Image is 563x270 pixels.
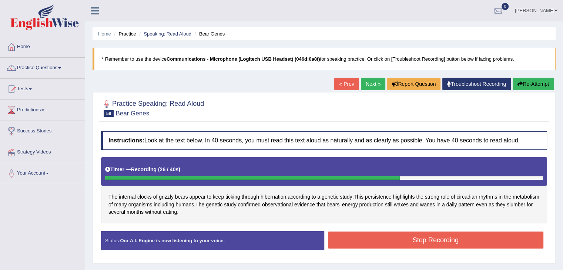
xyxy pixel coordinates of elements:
[489,201,494,209] span: Click to see word definition
[527,201,533,209] span: Click to see word definition
[479,193,497,201] span: Click to see word definition
[0,121,85,139] a: Success Stories
[451,193,455,201] span: Click to see word definition
[206,201,222,209] span: Click to see word definition
[425,193,439,201] span: Click to see word definition
[159,193,174,201] span: Click to see word definition
[242,193,259,201] span: Click to see word definition
[458,201,475,209] span: Click to see word definition
[167,56,320,62] b: Communications - Microphone (Logitech USB Headset) (046d:0a8f)
[342,201,358,209] span: Click to see word definition
[224,201,236,209] span: Click to see word definition
[504,193,511,201] span: Click to see word definition
[144,31,191,37] a: Speaking: Read Aloud
[340,193,352,201] span: Click to see word definition
[359,201,383,209] span: Click to see word definition
[365,193,392,201] span: Click to see word definition
[440,193,449,201] span: Click to see word definition
[476,201,487,209] span: Click to see word definition
[326,201,341,209] span: Click to see word definition
[108,208,125,216] span: Click to see word definition
[101,157,547,223] div: , . . .
[137,193,152,201] span: Click to see word definition
[456,193,477,201] span: Click to see word definition
[442,201,445,209] span: Click to see word definition
[128,201,153,209] span: Click to see word definition
[101,98,204,117] h2: Practice Speaking: Read Aloud
[0,100,85,118] a: Predictions
[145,208,161,216] span: Click to see word definition
[436,201,440,209] span: Click to see word definition
[328,232,544,249] button: Stop Recording
[98,31,111,37] a: Home
[322,193,338,201] span: Click to see word definition
[163,208,177,216] span: Click to see word definition
[238,201,260,209] span: Click to see word definition
[262,201,293,209] span: Click to see word definition
[393,193,415,201] span: Click to see word definition
[120,238,225,243] strong: Our A.I. Engine is now listening to your voice.
[193,30,225,37] li: Bear Genes
[446,201,457,209] span: Click to see word definition
[108,193,117,201] span: Click to see word definition
[160,166,179,172] b: 26 / 40s
[353,193,363,201] span: Click to see word definition
[0,142,85,161] a: Strategy Videos
[104,110,114,117] span: 58
[154,201,174,209] span: Click to see word definition
[175,201,194,209] span: Click to see word definition
[513,78,554,90] button: Re-Attempt
[387,78,440,90] button: Report Question
[108,137,144,144] b: Instructions:
[93,48,556,70] blockquote: * Remember to use the device for speaking practice. Or click on [Troubleshoot Recording] button b...
[213,193,224,201] span: Click to see word definition
[158,166,160,172] b: (
[153,193,158,201] span: Click to see word definition
[112,30,136,37] li: Practice
[115,110,149,117] small: Bear Genes
[507,201,525,209] span: Click to see word definition
[0,79,85,97] a: Tests
[0,163,85,182] a: Your Account
[502,3,509,10] span: 0
[499,193,503,201] span: Click to see word definition
[190,193,206,201] span: Click to see word definition
[0,37,85,55] a: Home
[294,201,315,209] span: Click to see word definition
[394,201,409,209] span: Click to see word definition
[385,201,392,209] span: Click to see word definition
[316,201,325,209] span: Click to see word definition
[127,208,144,216] span: Click to see word definition
[416,193,423,201] span: Click to see word definition
[0,58,85,76] a: Practice Questions
[442,78,511,90] a: Troubleshoot Recording
[410,201,418,209] span: Click to see word definition
[496,201,505,209] span: Click to see word definition
[288,193,310,201] span: Click to see word definition
[317,193,320,201] span: Click to see word definition
[420,201,435,209] span: Click to see word definition
[225,193,240,201] span: Click to see word definition
[195,201,204,209] span: Click to see word definition
[131,166,157,172] b: Recording
[108,201,113,209] span: Click to see word definition
[361,78,385,90] a: Next »
[513,193,539,201] span: Click to see word definition
[101,131,547,150] h4: Look at the text below. In 40 seconds, you must read this text aloud as naturally and as clearly ...
[312,193,316,201] span: Click to see word definition
[119,193,136,201] span: Click to see word definition
[334,78,359,90] a: « Prev
[101,231,324,250] div: Status:
[261,193,286,201] span: Click to see word definition
[175,193,188,201] span: Click to see word definition
[207,193,211,201] span: Click to see word definition
[178,166,180,172] b: )
[105,167,180,172] h5: Timer —
[114,201,127,209] span: Click to see word definition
